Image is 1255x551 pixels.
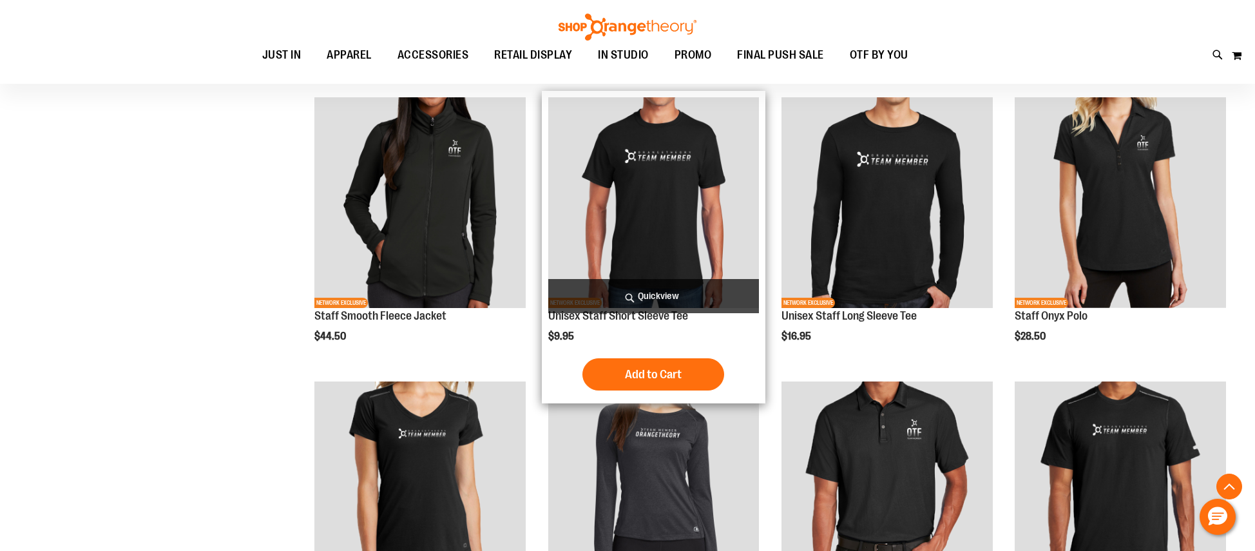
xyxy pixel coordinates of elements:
a: Product image for Smooth Fleece JacketNETWORK EXCLUSIVE [314,97,526,311]
a: RETAIL DISPLAY [481,41,585,70]
img: Shop Orangetheory [557,14,698,41]
span: NETWORK EXCLUSIVE [1015,298,1068,308]
a: Staff Smooth Fleece Jacket [314,309,446,322]
span: OTF BY YOU [850,41,908,70]
a: ACCESSORIES [385,41,482,70]
span: $16.95 [781,331,813,342]
div: product [775,91,999,376]
a: FINAL PUSH SALE [724,41,837,70]
a: OTF BY YOU [837,41,921,70]
span: PROMO [675,41,712,70]
span: ACCESSORIES [398,41,469,70]
span: $9.95 [548,331,576,342]
button: Add to Cart [582,358,724,391]
a: Staff Onyx Polo [1015,309,1087,322]
img: Product image for Unisex Short Sleeve T-Shirt [548,97,760,309]
a: IN STUDIO [585,41,662,70]
a: APPAREL [314,41,385,70]
a: JUST IN [249,41,314,70]
span: RETAIL DISPLAY [494,41,572,70]
button: Back To Top [1216,474,1242,499]
a: Unisex Staff Short Sleeve Tee [548,309,688,322]
div: product [308,91,532,376]
span: JUST IN [262,41,302,70]
a: Product image for Unisex Long Sleeve T-ShirtNETWORK EXCLUSIVE [781,97,993,311]
span: NETWORK EXCLUSIVE [314,298,368,308]
a: Product image for Unisex Short Sleeve T-ShirtNETWORK EXCLUSIVE [548,97,760,311]
img: Product image for Smooth Fleece Jacket [314,97,526,309]
a: PROMO [662,41,725,70]
span: $44.50 [314,331,348,342]
span: $28.50 [1015,331,1048,342]
span: FINAL PUSH SALE [737,41,824,70]
div: product [542,91,766,404]
span: IN STUDIO [598,41,649,70]
img: Product image for Unisex Long Sleeve T-Shirt [781,97,993,309]
img: Product image for Onyx Polo [1015,97,1226,309]
span: NETWORK EXCLUSIVE [781,298,835,308]
button: Hello, have a question? Let’s chat. [1200,499,1236,535]
span: APPAREL [327,41,372,70]
a: Product image for Onyx PoloNETWORK EXCLUSIVE [1015,97,1226,311]
a: Quickview [548,279,760,313]
a: Unisex Staff Long Sleeve Tee [781,309,917,322]
span: Add to Cart [625,367,682,382]
div: product [1008,91,1232,376]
